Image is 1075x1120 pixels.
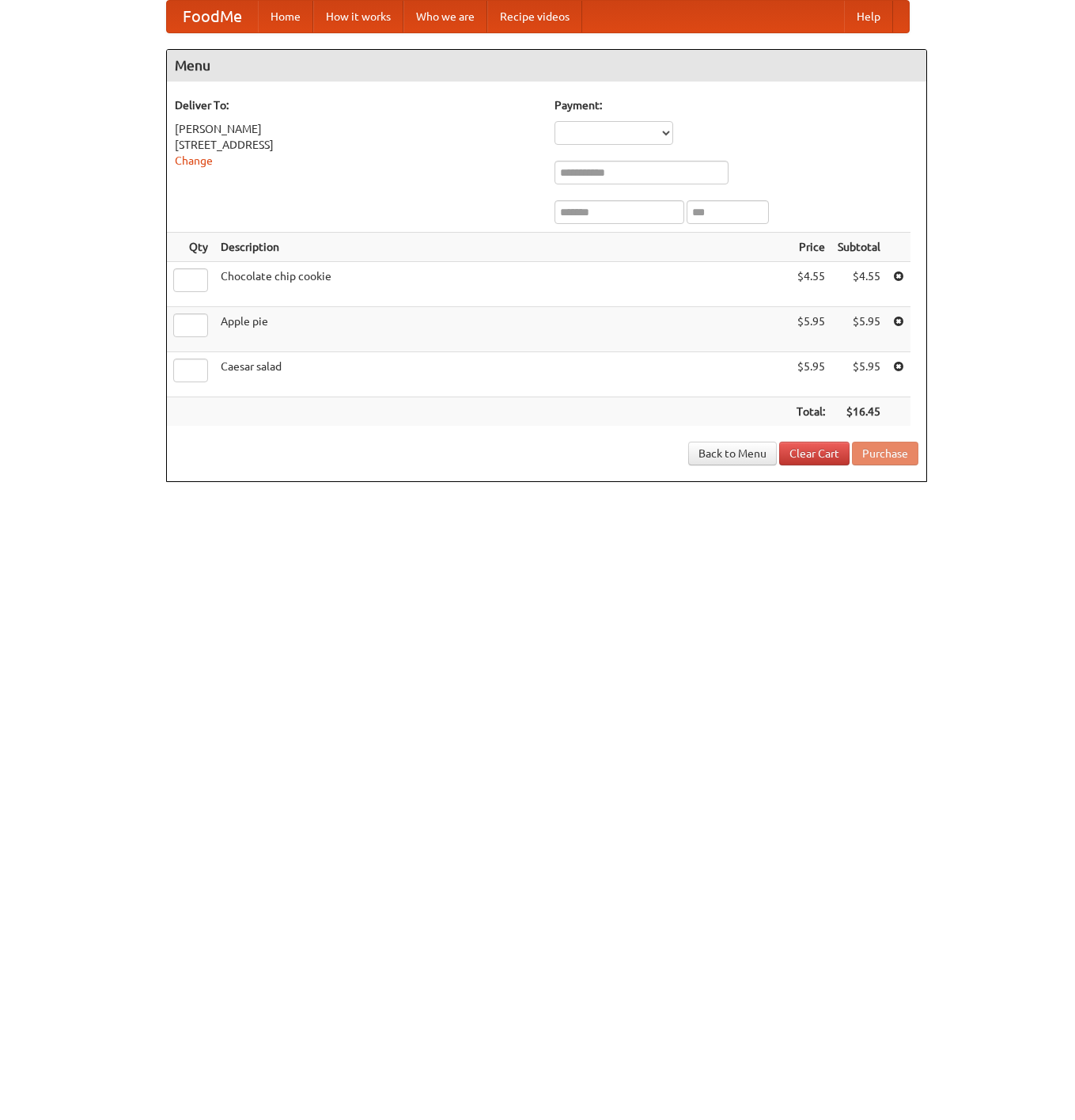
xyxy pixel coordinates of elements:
[175,121,539,137] div: [PERSON_NAME]
[258,1,313,32] a: Home
[214,262,790,307] td: Chocolate chip cookie
[844,1,893,32] a: Help
[555,97,918,113] h5: Payment:
[790,262,831,307] td: $4.55
[831,233,887,262] th: Subtotal
[790,352,831,397] td: $5.95
[487,1,582,32] a: Recipe videos
[831,262,887,307] td: $4.55
[175,97,539,113] h5: Deliver To:
[831,352,887,397] td: $5.95
[167,50,926,82] h4: Menu
[175,154,213,167] a: Change
[779,442,850,465] a: Clear Cart
[790,397,831,427] th: Total:
[790,233,831,262] th: Price
[852,442,918,465] button: Purchase
[403,1,487,32] a: Who we are
[688,442,777,465] a: Back to Menu
[175,137,539,153] div: [STREET_ADDRESS]
[214,307,790,352] td: Apple pie
[214,352,790,397] td: Caesar salad
[167,1,258,32] a: FoodMe
[831,397,887,427] th: $16.45
[313,1,403,32] a: How it works
[790,307,831,352] td: $5.95
[214,233,790,262] th: Description
[831,307,887,352] td: $5.95
[167,233,214,262] th: Qty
